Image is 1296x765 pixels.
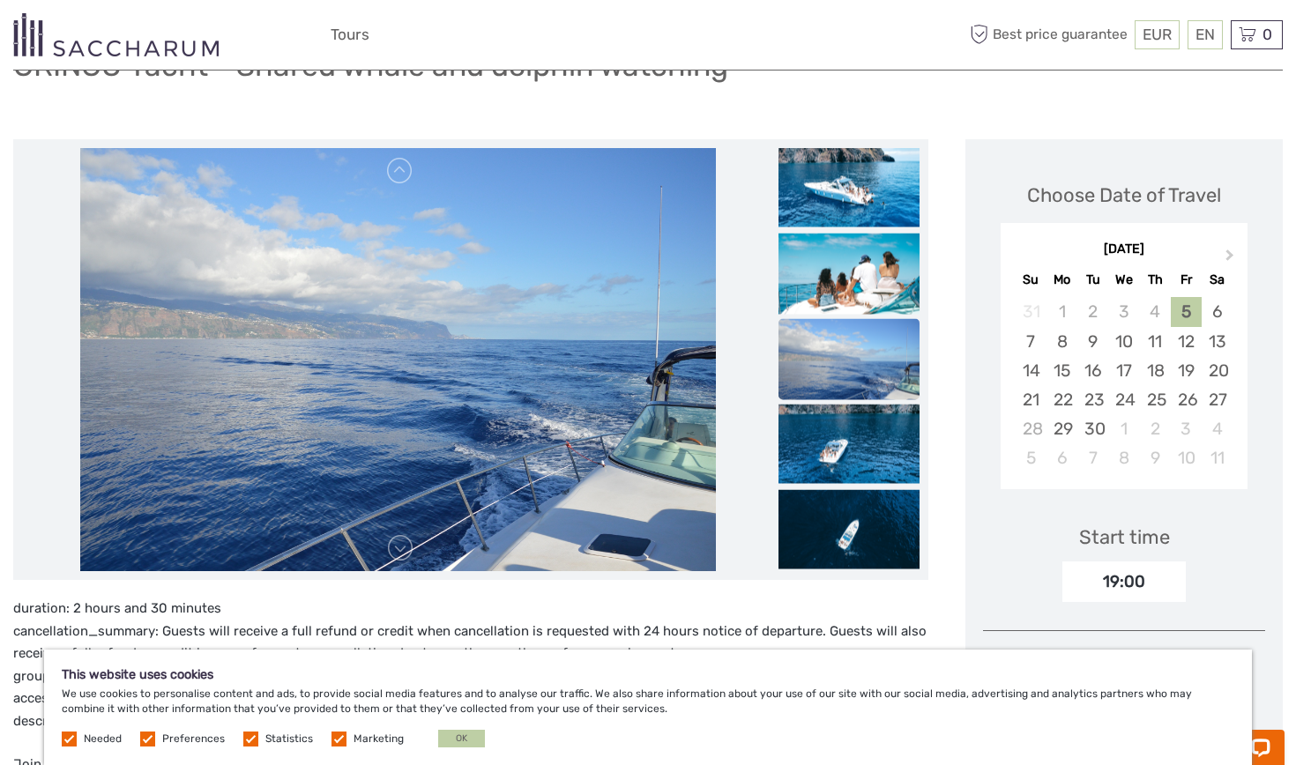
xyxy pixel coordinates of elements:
div: Choose Friday, September 19th, 2025 [1171,356,1202,385]
div: Choose Friday, October 3rd, 2025 [1171,414,1202,443]
div: Sa [1202,268,1233,292]
div: Not available Wednesday, September 3rd, 2025 [1108,297,1139,326]
div: Choose Monday, September 22nd, 2025 [1046,385,1077,414]
label: Needed [84,732,122,746]
div: Choose Tuesday, September 16th, 2025 [1077,356,1108,385]
div: Choose Saturday, October 4th, 2025 [1202,414,1233,443]
div: Choose Sunday, September 7th, 2025 [1016,327,1046,356]
div: Choose Thursday, October 2nd, 2025 [1140,414,1171,443]
span: 0 [1260,26,1275,43]
div: Choose Wednesday, September 10th, 2025 [1108,327,1139,356]
label: Marketing [354,732,404,746]
div: Su [1016,268,1046,292]
div: Choose Thursday, September 25th, 2025 [1140,385,1171,414]
div: month 2025-09 [1006,297,1241,472]
button: OK [438,730,485,747]
div: Not available Sunday, September 28th, 2025 [1016,414,1046,443]
div: Fr [1171,268,1202,292]
p: Chat now [25,31,199,45]
div: Choose Sunday, September 21st, 2025 [1016,385,1046,414]
div: We use cookies to personalise content and ads, to provide social media features and to analyse ou... [44,650,1252,765]
div: Choose Saturday, September 6th, 2025 [1202,297,1233,326]
img: 2b813f92e4134a8f8f1ae515d71dbc2f.jpg [778,490,920,569]
div: Choose Monday, October 6th, 2025 [1046,443,1077,472]
div: Choose Date of Travel [1027,182,1221,209]
div: Choose Saturday, September 13th, 2025 [1202,327,1233,356]
div: Choose Saturday, September 27th, 2025 [1202,385,1233,414]
div: Choose Wednesday, October 1st, 2025 [1108,414,1139,443]
div: Choose Friday, September 12th, 2025 [1171,327,1202,356]
span: Best price guarantee [965,20,1130,49]
div: Choose Wednesday, September 24th, 2025 [1108,385,1139,414]
div: Start time [1079,524,1170,551]
div: Th [1140,268,1171,292]
div: Choose Friday, September 26th, 2025 [1171,385,1202,414]
div: Choose Thursday, September 11th, 2025 [1140,327,1171,356]
div: Tu [1077,268,1108,292]
div: Choose Thursday, September 18th, 2025 [1140,356,1171,385]
div: Choose Tuesday, September 30th, 2025 [1077,414,1108,443]
div: We [1108,268,1139,292]
div: EN [1188,20,1223,49]
div: Choose Sunday, October 5th, 2025 [1016,443,1046,472]
span: EUR [1143,26,1172,43]
p: duration: 2 hours and 30 minutes cancellation_summary: Guests will receive a full refund or credi... [13,598,928,732]
div: Choose Friday, September 5th, 2025 [1171,297,1202,326]
div: Choose Wednesday, October 8th, 2025 [1108,443,1139,472]
div: [DATE] [1001,241,1248,259]
div: Choose Thursday, October 9th, 2025 [1140,443,1171,472]
div: Choose Friday, October 10th, 2025 [1171,443,1202,472]
img: 22e99cfe04964b2db795cc84058137e2.jpg [778,148,920,227]
div: Not available Tuesday, September 2nd, 2025 [1077,297,1108,326]
div: Not available Thursday, September 4th, 2025 [1140,297,1171,326]
img: 57ea654f5d4545a3a73b227be278e8fd.jpg [778,405,920,484]
label: Statistics [265,732,313,746]
div: Choose Monday, September 15th, 2025 [1046,356,1077,385]
button: Next Month [1218,245,1246,273]
img: 73ea82c3fe28469ca8d5aa148a16d68d.jpg [778,319,920,412]
img: 73ea82c3fe28469ca8d5aa148a16d68d.jpg [80,148,717,571]
div: Choose Saturday, September 20th, 2025 [1202,356,1233,385]
img: 35a4c3784b804f4ba3e55c8f6d0e19c7.jpg [778,234,920,328]
div: Choose Sunday, September 14th, 2025 [1016,356,1046,385]
div: Choose Wednesday, September 17th, 2025 [1108,356,1139,385]
img: 3281-7c2c6769-d4eb-44b0-bed6-48b5ed3f104e_logo_small.png [13,13,219,56]
div: Not available Monday, September 1st, 2025 [1046,297,1077,326]
div: Choose Monday, September 29th, 2025 [1046,414,1077,443]
div: Not available Sunday, August 31st, 2025 [1016,297,1046,326]
a: Tours [331,22,369,48]
div: 19:00 [1062,561,1186,602]
div: Choose Monday, September 8th, 2025 [1046,327,1077,356]
h5: This website uses cookies [62,667,1234,682]
div: Choose Saturday, October 11th, 2025 [1202,443,1233,472]
div: Choose Tuesday, September 9th, 2025 [1077,327,1108,356]
button: Open LiveChat chat widget [203,27,224,48]
label: Preferences [162,732,225,746]
div: Choose Tuesday, October 7th, 2025 [1077,443,1108,472]
div: Choose Tuesday, September 23rd, 2025 [1077,385,1108,414]
div: Mo [1046,268,1077,292]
